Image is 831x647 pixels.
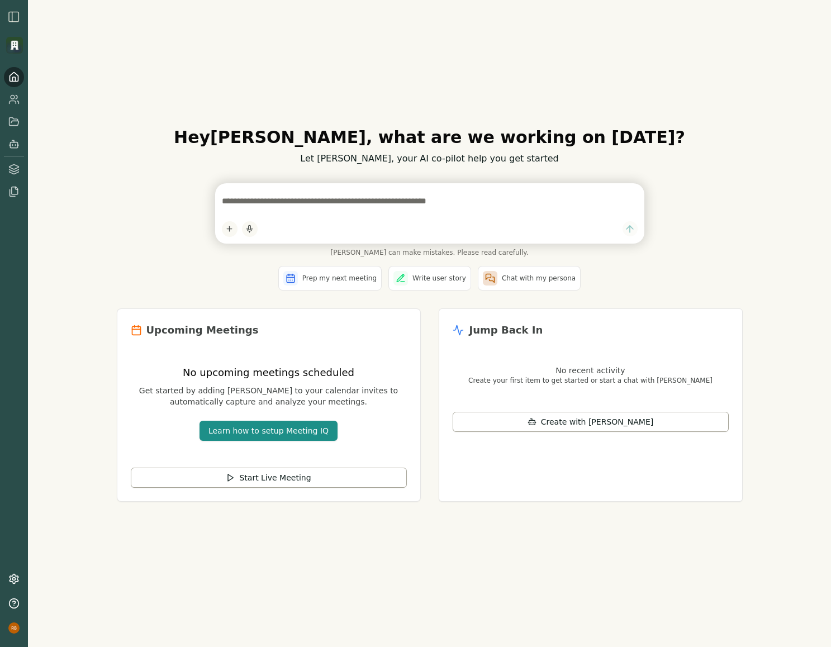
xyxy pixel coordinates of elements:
h2: Jump Back In [469,322,543,338]
button: Send message [623,221,638,236]
h1: Hey [PERSON_NAME] , what are we working on [DATE]? [117,127,743,148]
p: No recent activity [453,365,729,376]
span: Start Live Meeting [239,472,311,483]
span: Create with [PERSON_NAME] [541,416,653,427]
span: Chat with my persona [502,274,576,283]
img: profile [8,622,20,634]
button: Start Live Meeting [131,468,407,488]
button: Prep my next meeting [278,266,382,291]
button: Create with [PERSON_NAME] [453,412,729,432]
button: Chat with my persona [478,266,581,291]
button: Help [4,593,24,613]
p: Create your first item to get started or start a chat with [PERSON_NAME] [453,376,729,385]
span: Write user story [412,274,466,283]
h2: Upcoming Meetings [146,322,259,338]
button: Start dictation [242,221,258,237]
img: Organization logo [6,37,23,54]
button: Write user story [388,266,471,291]
button: Learn how to setup Meeting IQ [200,421,338,441]
p: Get started by adding [PERSON_NAME] to your calendar invites to automatically capture and analyze... [131,385,407,407]
span: Prep my next meeting [302,274,377,283]
p: Let [PERSON_NAME], your AI co-pilot help you get started [117,152,743,165]
h3: No upcoming meetings scheduled [131,365,407,380]
button: Add content to chat [222,221,238,237]
span: [PERSON_NAME] can make mistakes. Please read carefully. [215,248,644,257]
img: sidebar [7,10,21,23]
